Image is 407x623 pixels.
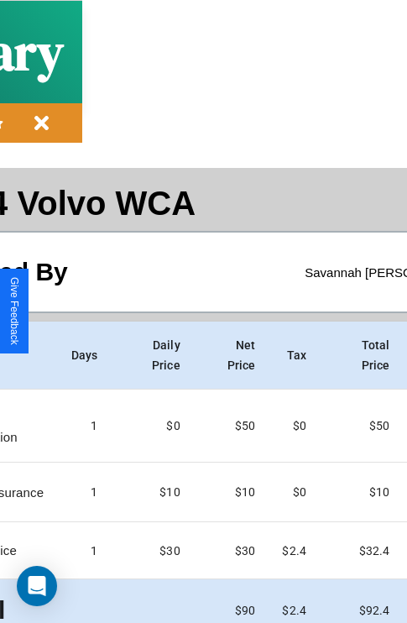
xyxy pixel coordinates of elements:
th: Daily Price [112,322,194,390]
td: $10 [112,463,194,522]
td: $0 [269,463,320,522]
td: $ 50 [320,390,403,463]
th: Tax [269,322,320,390]
td: $ 30 [112,522,194,579]
td: $0 [269,390,320,463]
td: $ 30 [194,522,269,579]
td: $ 32.4 [320,522,403,579]
td: $ 10 [194,463,269,522]
td: $ 50 [194,390,269,463]
td: 1 [58,463,112,522]
td: $ 10 [320,463,403,522]
td: $0 [112,390,194,463]
th: Net Price [194,322,269,390]
th: Total Price [320,322,403,390]
td: $ 2.4 [269,522,320,579]
th: Days [58,322,112,390]
div: Give Feedback [8,277,20,345]
td: 1 [58,390,112,463]
td: 1 [58,522,112,579]
div: Open Intercom Messenger [17,566,57,606]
